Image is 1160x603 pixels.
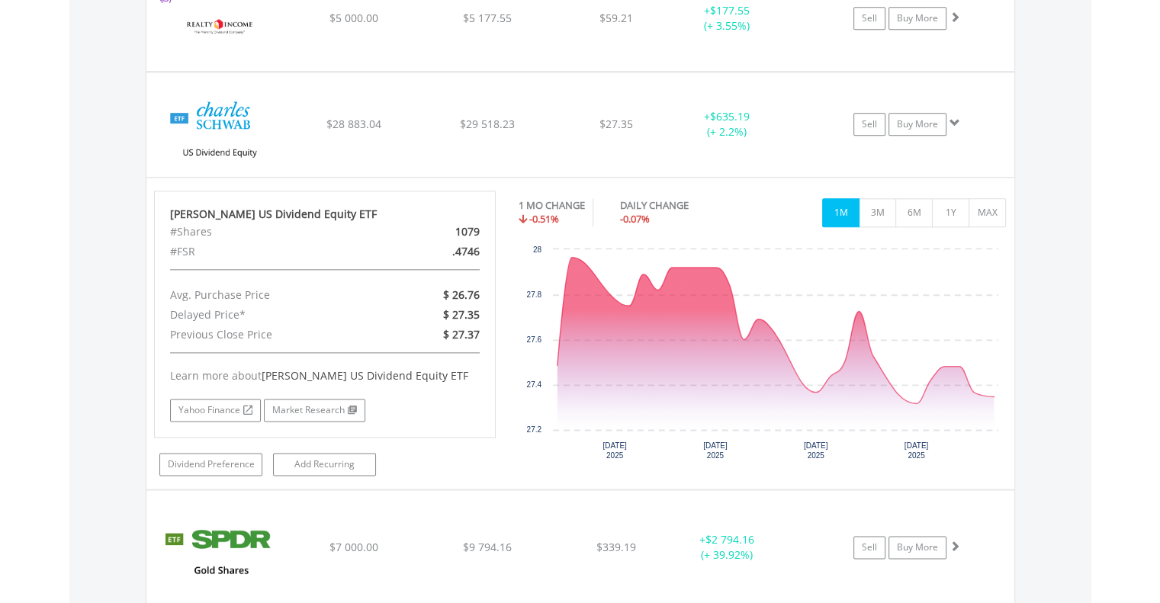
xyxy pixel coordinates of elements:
div: Chart. Highcharts interactive chart. [519,242,1007,470]
a: Buy More [888,113,946,136]
span: $28 883.04 [326,117,381,131]
span: $2 794.16 [705,532,754,547]
a: Yahoo Finance [170,399,261,422]
text: 27.4 [526,380,541,389]
span: -0.51% [529,212,559,226]
div: + (+ 3.55%) [670,3,785,34]
button: MAX [969,198,1006,227]
span: $27.35 [599,117,633,131]
text: [DATE] 2025 [703,441,728,460]
div: Delayed Price* [159,305,381,325]
text: 28 [533,245,542,254]
span: $59.21 [599,11,633,25]
a: Dividend Preference [159,453,262,476]
a: Sell [853,7,885,30]
div: + (+ 39.92%) [670,532,785,563]
a: Sell [853,113,885,136]
button: 3M [859,198,896,227]
svg: Interactive chart [519,242,1006,470]
text: 27.2 [526,425,541,434]
img: EQU.US.SCHD.png [154,91,285,173]
span: $ 27.35 [443,307,480,322]
div: Learn more about [170,368,480,383]
text: 27.8 [526,290,541,299]
span: $ 27.37 [443,327,480,342]
a: Buy More [888,7,946,30]
text: [DATE] 2025 [602,441,627,460]
div: 1 MO CHANGE [519,198,585,213]
span: $339.19 [596,540,636,554]
div: #FSR [159,242,381,261]
div: + (+ 2.2%) [670,109,785,140]
button: 1Y [932,198,969,227]
span: $177.55 [710,3,750,18]
a: Add Recurring [273,453,376,476]
text: [DATE] 2025 [804,441,828,460]
span: $635.19 [710,109,750,123]
button: 1M [822,198,860,227]
a: Sell [853,536,885,559]
img: EQU.US.GLD.png [154,509,285,601]
span: [PERSON_NAME] US Dividend Equity ETF [262,368,468,383]
div: Avg. Purchase Price [159,285,381,305]
span: $7 000.00 [329,540,378,554]
span: $5 000.00 [329,11,378,25]
span: $5 177.55 [463,11,512,25]
text: 27.6 [526,335,541,344]
span: $9 794.16 [463,540,512,554]
text: [DATE] 2025 [905,441,929,460]
div: .4746 [380,242,490,261]
div: Previous Close Price [159,325,381,345]
a: Buy More [888,536,946,559]
a: Market Research [264,399,365,422]
button: 6M [895,198,933,227]
span: $29 518.23 [460,117,515,131]
span: $ 26.76 [443,287,480,302]
span: -0.07% [620,212,650,226]
div: DAILY CHANGE [620,198,742,213]
div: #Shares [159,222,381,242]
div: 1079 [380,222,490,242]
div: [PERSON_NAME] US Dividend Equity ETF [170,207,480,222]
